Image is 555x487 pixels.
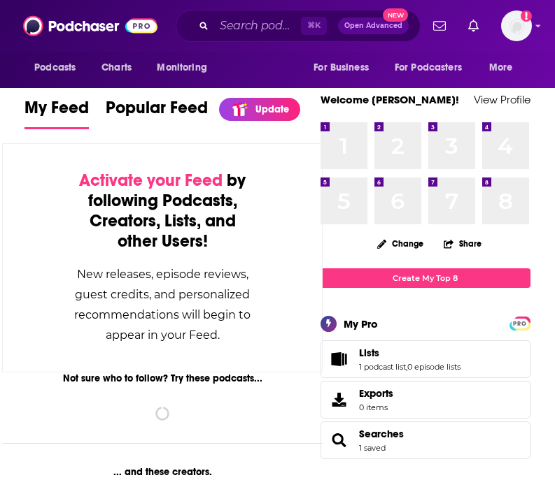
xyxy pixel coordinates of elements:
[101,58,132,78] span: Charts
[489,58,513,78] span: More
[501,10,532,41] img: User Profile
[344,22,402,29] span: Open Advanced
[92,54,140,81] a: Charts
[321,421,531,459] span: Searches
[24,97,89,129] a: My Feed
[325,349,353,369] a: Lists
[304,54,386,81] button: open menu
[359,428,404,440] a: Searches
[359,387,393,400] span: Exports
[106,97,208,129] a: Popular Feed
[2,372,323,384] div: Not sure who to follow? Try these podcasts...
[463,14,484,38] a: Show notifications dropdown
[359,402,393,412] span: 0 items
[321,268,531,287] a: Create My Top 8
[406,362,407,372] span: ,
[147,54,225,81] button: open menu
[73,170,252,252] div: by following Podcasts, Creators, Lists, and other Users!
[325,430,353,450] a: Searches
[219,98,300,121] a: Update
[512,317,528,328] a: PRO
[479,54,531,81] button: open menu
[23,13,157,39] img: Podchaser - Follow, Share and Rate Podcasts
[325,390,353,409] span: Exports
[359,347,379,359] span: Lists
[501,10,532,41] button: Show profile menu
[24,54,94,81] button: open menu
[359,362,406,372] a: 1 podcast list
[157,58,206,78] span: Monitoring
[34,58,76,78] span: Podcasts
[474,93,531,106] a: View Profile
[369,235,432,252] button: Change
[106,97,208,126] span: Popular Feed
[338,17,409,34] button: Open AdvancedNew
[359,347,461,359] a: Lists
[301,17,327,35] span: ⌘ K
[344,317,378,330] div: My Pro
[73,264,252,345] div: New releases, episode reviews, guest credits, and personalized recommendations will begin to appe...
[255,103,289,115] p: Update
[407,362,461,372] a: 0 episode lists
[443,230,482,257] button: Share
[321,93,459,106] a: Welcome [PERSON_NAME]!
[314,58,369,78] span: For Business
[176,10,421,42] div: Search podcasts, credits, & more...
[512,319,528,329] span: PRO
[383,8,408,22] span: New
[321,340,531,378] span: Lists
[428,14,451,38] a: Show notifications dropdown
[214,15,301,37] input: Search podcasts, credits, & more...
[395,58,462,78] span: For Podcasters
[386,54,482,81] button: open menu
[521,10,532,22] svg: Add a profile image
[24,97,89,126] span: My Feed
[2,466,323,478] div: ... and these creators.
[359,443,386,453] a: 1 saved
[79,170,223,191] span: Activate your Feed
[321,381,531,419] a: Exports
[501,10,532,41] span: Logged in as VHannley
